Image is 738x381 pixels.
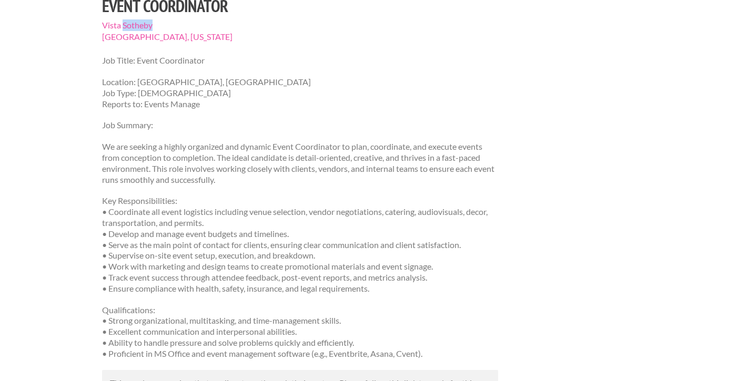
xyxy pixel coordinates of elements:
[102,19,498,31] span: Vista Sotheby
[102,120,498,131] p: Job Summary:
[102,195,498,294] p: Key Responsibilities: • Coordinate all event logistics including venue selection, vendor negotiat...
[102,305,498,359] p: Qualifications: • Strong organizational, multitasking, and time-management skills. • Excellent co...
[102,77,498,109] p: Location: [GEOGRAPHIC_DATA], [GEOGRAPHIC_DATA] Job Type: [DEMOGRAPHIC_DATA] Reports to: Events Ma...
[102,31,498,43] span: [GEOGRAPHIC_DATA], [US_STATE]
[102,55,498,66] p: Job Title: Event Coordinator
[102,141,498,185] p: We are seeking a highly organized and dynamic Event Coordinator to plan, coordinate, and execute ...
